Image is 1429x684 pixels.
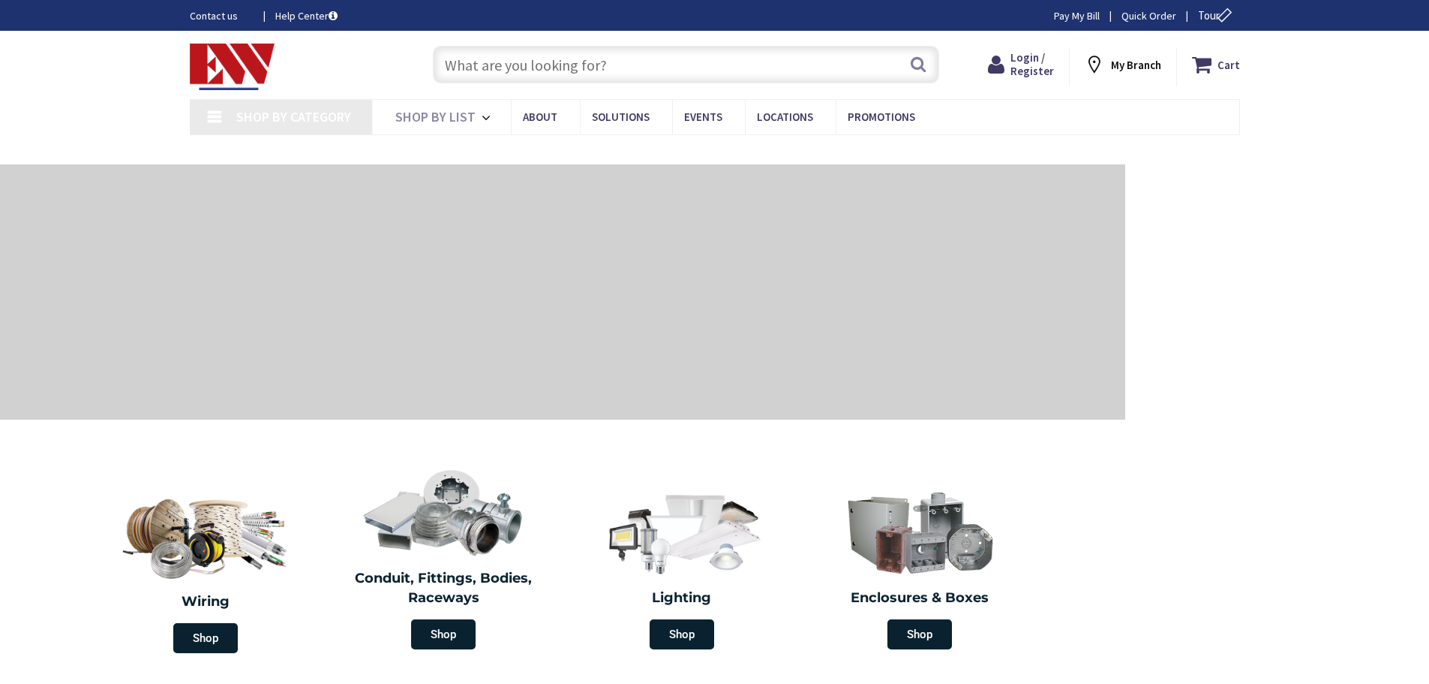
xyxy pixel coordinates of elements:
[574,589,790,608] h2: Lighting
[523,110,557,124] span: About
[1010,50,1054,78] span: Login / Register
[190,8,251,23] a: Contact us
[650,619,714,649] span: Shop
[395,108,476,125] span: Shop By List
[988,51,1054,78] a: Login / Register
[566,481,797,657] a: Lighting Shop
[411,619,476,649] span: Shop
[336,569,552,607] h2: Conduit, Fittings, Bodies, Raceways
[1111,58,1161,72] strong: My Branch
[1192,51,1240,78] a: Cart
[1198,8,1236,23] span: Tour
[757,110,813,124] span: Locations
[173,623,238,653] span: Shop
[1121,8,1176,23] a: Quick Order
[812,589,1028,608] h2: Enclosures & Boxes
[1084,51,1161,78] div: My Branch
[1217,51,1240,78] strong: Cart
[592,110,650,124] span: Solutions
[684,110,722,124] span: Events
[848,110,915,124] span: Promotions
[190,44,275,90] img: Electrical Wholesalers, Inc.
[236,108,351,125] span: Shop By Category
[433,46,939,83] input: What are you looking for?
[94,592,317,612] h2: Wiring
[329,461,560,657] a: Conduit, Fittings, Bodies, Raceways Shop
[887,619,952,649] span: Shop
[805,481,1036,657] a: Enclosures & Boxes Shop
[275,8,338,23] a: Help Center
[1054,8,1100,23] a: Pay My Bill
[86,481,325,661] a: Wiring Shop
